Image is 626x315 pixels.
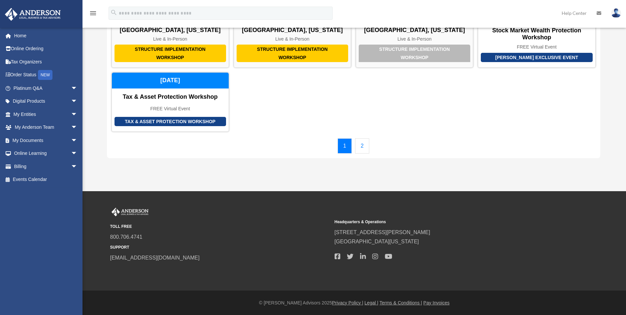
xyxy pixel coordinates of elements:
img: User Pic [611,8,621,18]
span: arrow_drop_down [71,121,84,134]
div: FREE Virtual Event [478,44,595,50]
a: My Documentsarrow_drop_down [5,134,87,147]
a: Online Learningarrow_drop_down [5,147,87,160]
img: Anderson Advisors Platinum Portal [110,208,150,216]
span: arrow_drop_down [71,147,84,160]
a: [EMAIL_ADDRESS][DOMAIN_NAME] [110,255,200,261]
small: Headquarters & Operations [335,219,554,226]
a: Structure Implementation Workshop [GEOGRAPHIC_DATA], [US_STATE] Live & In-Person [DATE]-[DATE] [112,8,229,68]
a: menu [89,12,97,17]
div: [DATE] [112,73,229,88]
div: NEW [38,70,52,80]
a: Billingarrow_drop_down [5,160,87,173]
a: [STREET_ADDRESS][PERSON_NAME] [335,229,430,235]
span: arrow_drop_down [71,160,84,173]
div: Structure Implementation Workshop [237,45,348,62]
a: Order StatusNEW [5,68,87,82]
div: Tax & Asset Protection Workshop [112,93,229,101]
a: Tax Organizers [5,55,87,68]
a: 1 [338,138,352,154]
a: Events Calendar [5,173,84,186]
div: Live & In-Person [356,36,473,42]
i: menu [89,9,97,17]
a: Home [5,29,87,42]
a: Tax & Asset Protection Workshop Tax & Asset Protection Workshop FREE Virtual Event [DATE] [112,72,229,132]
div: Structure Implementation Workshop [115,45,226,62]
small: TOLL FREE [110,223,330,230]
span: arrow_drop_down [71,82,84,95]
div: FREE Virtual Event [112,106,229,112]
a: Structure Implementation Workshop [GEOGRAPHIC_DATA], [US_STATE] Live & In-Person [DATE]-[DATE] [234,8,351,68]
div: Live & In-Person [234,36,351,42]
a: Privacy Policy | [332,300,363,305]
img: Anderson Advisors Platinum Portal [3,8,63,21]
a: [GEOGRAPHIC_DATA][US_STATE] [335,239,419,244]
div: Live & In-Person [112,36,229,42]
a: 2 [355,138,369,154]
a: Structure Implementation Workshop [GEOGRAPHIC_DATA], [US_STATE] Live & In-Person [DATE]-[DATE] [356,8,473,68]
a: [PERSON_NAME] Exclusive Event Stock Market Wealth Protection Workshop FREE Virtual Event [DATE] [478,8,595,68]
a: Legal | [365,300,379,305]
a: Pay Invoices [423,300,449,305]
div: Tax & Asset Protection Workshop [115,117,226,126]
span: arrow_drop_down [71,134,84,147]
div: [PERSON_NAME] Exclusive Event [481,53,592,62]
a: My Anderson Teamarrow_drop_down [5,121,87,134]
a: My Entitiesarrow_drop_down [5,108,87,121]
a: Platinum Q&Aarrow_drop_down [5,82,87,95]
span: arrow_drop_down [71,108,84,121]
span: arrow_drop_down [71,95,84,108]
div: Structure Implementation Workshop [359,45,470,62]
i: search [110,9,117,16]
a: Terms & Conditions | [379,300,422,305]
div: [GEOGRAPHIC_DATA], [US_STATE] [112,27,229,34]
div: [GEOGRAPHIC_DATA], [US_STATE] [356,27,473,34]
a: Digital Productsarrow_drop_down [5,95,87,108]
small: SUPPORT [110,244,330,251]
a: Online Ordering [5,42,87,55]
div: [GEOGRAPHIC_DATA], [US_STATE] [234,27,351,34]
div: © [PERSON_NAME] Advisors 2025 [82,299,626,307]
a: 800.706.4741 [110,234,143,240]
div: Stock Market Wealth Protection Workshop [478,27,595,41]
